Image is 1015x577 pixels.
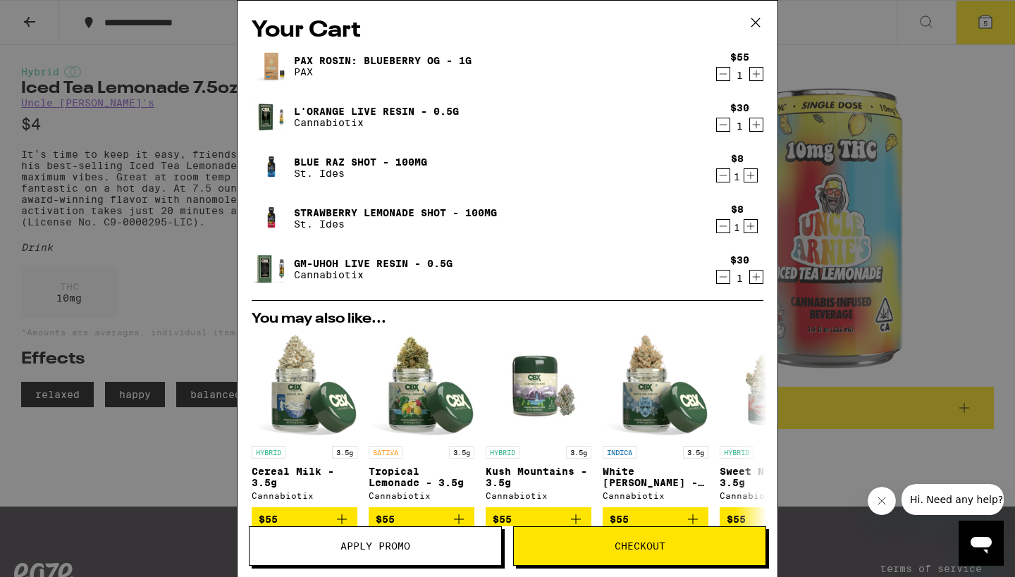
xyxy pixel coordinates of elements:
[486,491,591,500] div: Cannabiotix
[615,541,665,551] span: Checkout
[731,153,744,164] div: $8
[294,117,459,128] p: Cannabiotix
[603,446,636,459] p: INDICA
[252,312,763,326] h2: You may also like...
[340,541,410,551] span: Apply Promo
[730,254,749,266] div: $30
[486,446,519,459] p: HYBRID
[369,491,474,500] div: Cannabiotix
[566,446,591,459] p: 3.5g
[249,526,502,566] button: Apply Promo
[493,514,512,525] span: $55
[749,67,763,81] button: Increment
[744,168,758,182] button: Increment
[716,168,730,182] button: Decrement
[252,97,291,137] img: L'Orange Live Resin - 0.5g
[332,446,357,459] p: 3.5g
[720,507,825,531] button: Add to bag
[259,514,278,525] span: $55
[294,218,497,230] p: St. Ides
[731,204,744,215] div: $8
[486,333,591,439] img: Cannabiotix - Kush Mountains - 3.5g
[294,55,472,66] a: PAX Rosin: Blueberry OG - 1g
[252,249,291,289] img: Gm-uhOh Live Resin - 0.5g
[252,199,291,238] img: Strawberry Lemonade Shot - 100mg
[252,466,357,488] p: Cereal Milk - 3.5g
[486,466,591,488] p: Kush Mountains - 3.5g
[716,219,730,233] button: Decrement
[603,507,708,531] button: Add to bag
[731,222,744,233] div: 1
[730,102,749,113] div: $30
[376,514,395,525] span: $55
[727,514,746,525] span: $55
[730,70,749,81] div: 1
[252,507,357,531] button: Add to bag
[252,491,357,500] div: Cannabiotix
[449,446,474,459] p: 3.5g
[720,333,825,507] a: Open page for Sweet N' Sour - 3.5g from Cannabiotix
[294,106,459,117] a: L'Orange Live Resin - 0.5g
[369,333,474,507] a: Open page for Tropical Lemonade - 3.5g from Cannabiotix
[294,269,453,280] p: Cannabiotix
[369,333,474,439] img: Cannabiotix - Tropical Lemonade - 3.5g
[369,507,474,531] button: Add to bag
[730,51,749,63] div: $55
[252,333,357,439] img: Cannabiotix - Cereal Milk - 3.5g
[716,118,730,132] button: Decrement
[720,446,753,459] p: HYBRID
[716,67,730,81] button: Decrement
[486,333,591,507] a: Open page for Kush Mountains - 3.5g from Cannabiotix
[252,446,285,459] p: HYBRID
[294,168,427,179] p: St. Ides
[294,258,453,269] a: Gm-uhOh Live Resin - 0.5g
[720,333,825,439] img: Cannabiotix - Sweet N' Sour - 3.5g
[716,270,730,284] button: Decrement
[902,484,1004,515] iframe: Message from company
[730,273,749,284] div: 1
[486,507,591,531] button: Add to bag
[683,446,708,459] p: 3.5g
[603,333,708,507] a: Open page for White Walker OG - 3.5g from Cannabiotix
[610,514,629,525] span: $55
[603,491,708,500] div: Cannabiotix
[369,466,474,488] p: Tropical Lemonade - 3.5g
[369,446,402,459] p: SATIVA
[252,333,357,507] a: Open page for Cereal Milk - 3.5g from Cannabiotix
[513,526,766,566] button: Checkout
[731,171,744,182] div: 1
[959,521,1004,566] iframe: Button to launch messaging window
[603,466,708,488] p: White [PERSON_NAME] - 3.5g
[294,66,472,77] p: PAX
[868,487,896,515] iframe: Close message
[603,333,708,439] img: Cannabiotix - White Walker OG - 3.5g
[252,15,763,46] h2: Your Cart
[252,46,291,86] img: PAX Rosin: Blueberry OG - 1g
[294,207,497,218] a: Strawberry Lemonade Shot - 100mg
[730,120,749,132] div: 1
[744,219,758,233] button: Increment
[749,118,763,132] button: Increment
[749,270,763,284] button: Increment
[720,491,825,500] div: Cannabiotix
[720,466,825,488] p: Sweet N' Sour - 3.5g
[294,156,427,168] a: Blue Raz Shot - 100mg
[252,148,291,187] img: Blue Raz Shot - 100mg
